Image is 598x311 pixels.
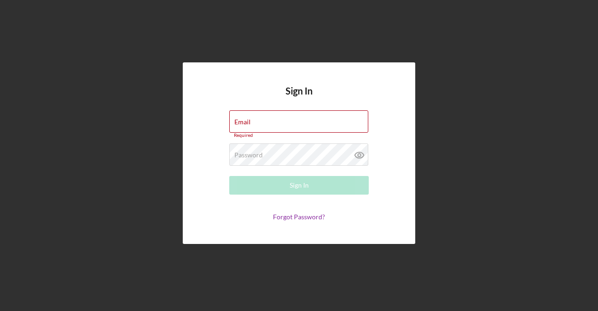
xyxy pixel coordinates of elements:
[290,176,309,195] div: Sign In
[229,133,369,138] div: Required
[286,86,312,110] h4: Sign In
[273,213,325,221] a: Forgot Password?
[229,176,369,195] button: Sign In
[234,118,251,126] label: Email
[234,151,263,159] label: Password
